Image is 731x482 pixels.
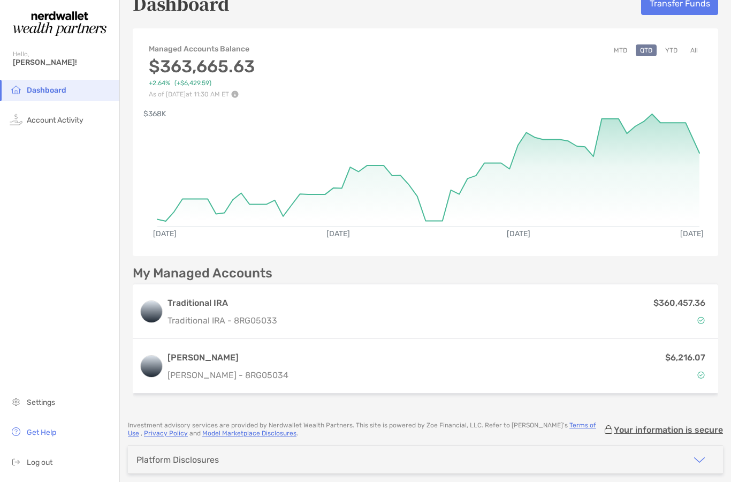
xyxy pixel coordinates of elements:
p: Traditional IRA - 8RG05033 [167,314,277,327]
img: get-help icon [10,425,22,438]
p: As of [DATE] at 11:30 AM ET [149,91,255,98]
h3: [PERSON_NAME] [167,351,288,364]
span: [PERSON_NAME]! [13,58,113,67]
img: Zoe Logo [13,4,106,43]
button: All [686,44,702,56]
img: activity icon [10,113,22,126]
span: Account Activity [27,116,83,125]
span: Settings [27,398,55,407]
button: YTD [661,44,682,56]
img: Account Status icon [697,371,705,379]
a: Terms of Use [128,421,596,437]
div: Platform Disclosures [136,455,219,465]
button: QTD [636,44,657,56]
text: [DATE] [326,229,350,238]
h3: Traditional IRA [167,297,277,310]
span: Log out [27,458,52,467]
p: [PERSON_NAME] - 8RG05034 [167,368,288,382]
p: Your information is secure [614,425,723,435]
text: [DATE] [680,229,704,238]
img: Account Status icon [697,317,705,324]
p: Investment advisory services are provided by Nerdwallet Wealth Partners . This site is powered by... [128,421,603,438]
h4: Managed Accounts Balance [149,44,255,54]
img: logout icon [10,455,22,468]
text: $368K [143,109,166,118]
p: My Managed Accounts [133,267,272,280]
a: Model Marketplace Disclosures [202,430,296,437]
span: ( +$6,429.59 ) [174,79,211,87]
text: [DATE] [153,229,177,238]
img: logo account [141,356,162,377]
img: logo account [141,301,162,322]
button: MTD [610,44,631,56]
text: [DATE] [507,229,530,238]
img: icon arrow [693,454,706,466]
span: Get Help [27,428,56,437]
p: $6,216.07 [665,351,705,364]
p: $360,457.36 [653,296,705,310]
img: household icon [10,83,22,96]
a: Privacy Policy [144,430,188,437]
h3: $363,665.63 [149,56,255,77]
img: Performance Info [231,91,239,98]
span: +2.64% [149,79,170,87]
img: settings icon [10,395,22,408]
span: Dashboard [27,86,66,95]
